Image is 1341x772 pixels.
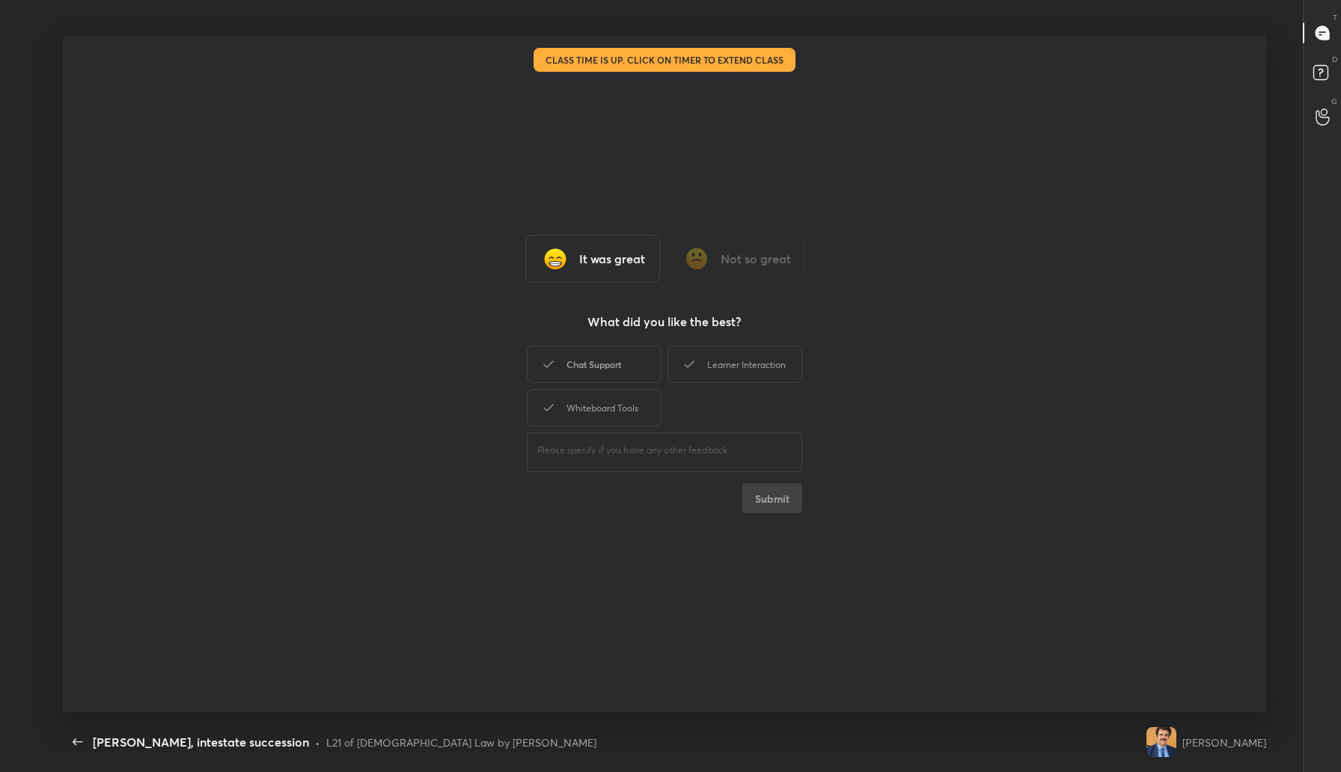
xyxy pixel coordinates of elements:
div: [PERSON_NAME] [1182,735,1266,750]
div: • [315,735,320,750]
img: 7fd3a1bea5454cfebe56b01c29204fd9.jpg [1146,727,1176,757]
p: D [1332,54,1337,65]
h3: Not so great [721,250,791,268]
h3: What did you like the best? [587,313,741,331]
img: grinning_face_with_smiling_eyes_cmp.gif [540,244,570,274]
h3: It was great [579,250,645,268]
div: L21 of [DEMOGRAPHIC_DATA] Law by [PERSON_NAME] [326,735,596,750]
div: Chat Support [527,346,662,383]
img: frowning_face_cmp.gif [682,244,712,274]
div: Learner Interaction [668,346,802,383]
div: [PERSON_NAME], intestate succession [93,733,309,751]
div: Whiteboard Tools [527,389,662,426]
p: T [1333,12,1337,23]
p: G [1331,96,1337,107]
